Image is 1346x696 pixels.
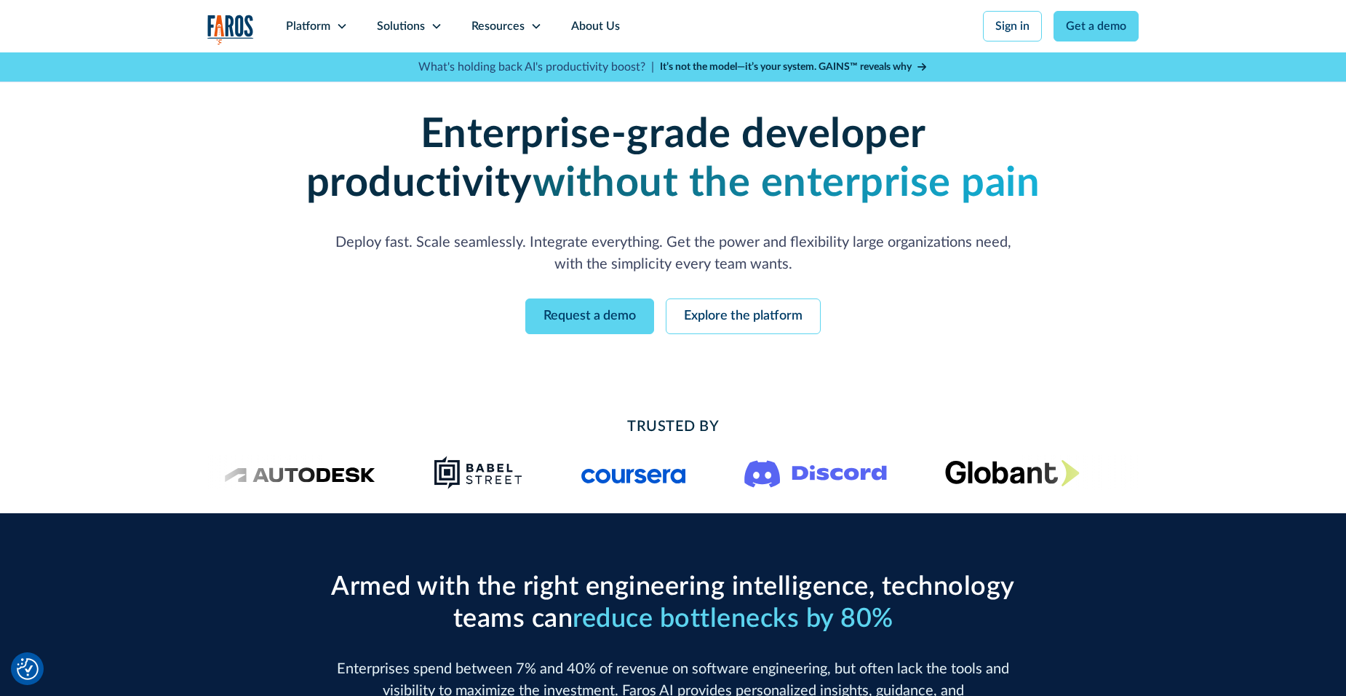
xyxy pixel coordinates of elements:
img: Logo of the analytics and reporting company Faros. [207,15,254,44]
a: It’s not the model—it’s your system. GAINS™ reveals why [660,60,928,75]
a: Get a demo [1054,11,1139,41]
img: Logo of the design software company Autodesk. [224,463,375,483]
strong: It’s not the model—it’s your system. GAINS™ reveals why [660,62,912,72]
div: Resources [471,17,525,35]
img: Babel Street logo png [434,455,523,490]
strong: without the enterprise pain [533,163,1040,204]
img: Logo of the online learning platform Coursera. [581,461,686,484]
h2: Trusted By [324,416,1022,438]
img: Logo of the communication platform Discord. [744,457,887,488]
div: Platform [286,17,330,35]
span: reduce bottlenecks by 80% [573,606,893,632]
div: Solutions [377,17,425,35]
strong: Enterprise-grade developer productivity [306,114,926,204]
a: Sign in [983,11,1042,41]
p: Deploy fast. Scale seamlessly. Integrate everything. Get the power and flexibility large organiza... [324,232,1022,275]
a: home [207,15,254,44]
a: Explore the platform [666,298,821,334]
p: What's holding back AI's productivity boost? | [418,58,654,76]
a: Request a demo [525,298,654,334]
button: Cookie Settings [17,658,39,680]
h2: Armed with the right engineering intelligence, technology teams can [324,572,1022,634]
img: Globant's logo [945,459,1080,486]
img: Revisit consent button [17,658,39,680]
